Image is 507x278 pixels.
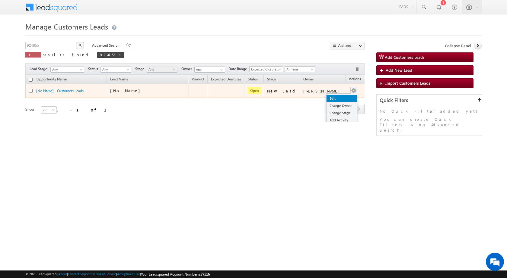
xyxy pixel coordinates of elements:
div: New Lead [267,88,297,94]
span: Lead Stage [30,66,49,72]
a: next [353,105,365,114]
a: Any [147,67,177,73]
img: Search [78,44,81,47]
a: Change Stage [327,109,357,117]
span: Owner [181,66,194,72]
a: Edit [327,95,357,102]
input: Check all records [29,78,33,82]
span: [No Name] [110,88,143,93]
a: Contact Support [68,272,92,276]
a: [No Name] - Customers Leads [36,89,84,93]
span: results found [43,52,91,57]
span: Advanced Search [92,43,121,48]
span: Opportunity Name [37,77,67,81]
a: Any [50,67,84,73]
span: Add Customers Leads [385,55,425,60]
a: Acceptable Use [117,272,140,276]
a: About [58,272,67,276]
span: prev [326,104,337,114]
span: 25 [41,107,57,113]
a: Add Activity [327,117,357,124]
a: 25 [41,106,57,114]
span: Date Range [228,66,249,72]
a: Stage [264,76,279,84]
p: No Quick Filter added yet! [380,108,479,114]
a: Any [100,67,131,73]
a: Expected Deal Size [208,76,244,84]
span: 924855 [100,52,115,57]
input: Type to Search [194,67,225,73]
span: 77516 [201,272,210,276]
textarea: Type your message and hit 'Enter' [8,56,110,180]
button: Actions [330,42,365,49]
span: Any [147,67,176,72]
span: Expected Deal Size [211,77,241,81]
span: Stage [135,66,147,72]
span: Owner [303,77,314,81]
span: Any [51,67,82,72]
span: Add New Lead [386,67,412,73]
span: Product [192,77,204,81]
div: Chat with us now [31,32,101,39]
div: Show [25,107,36,112]
span: next [353,104,365,114]
a: Show All Items [217,67,225,73]
em: Start Chat [82,186,110,194]
span: Lead Name [107,76,131,84]
p: You can create Quick Filters using Advanced Search. [380,117,479,133]
a: Expected Closure Date [249,66,283,72]
a: All Time [285,66,315,72]
span: Open [248,87,261,94]
div: Minimize live chat window [99,3,113,17]
span: Collapse Panel [445,43,471,48]
div: 1 - 1 of 1 [56,106,114,113]
a: Terms of Service [93,272,116,276]
a: prev [326,105,337,114]
div: [PERSON_NAME] [303,88,343,94]
span: Stage [267,77,276,81]
a: Change Owner [327,102,357,109]
span: Import Customers Leads [385,80,430,86]
span: All Time [285,67,314,72]
span: Your Leadsquared Account Number is [141,272,210,276]
span: Manage Customers Leads [25,22,108,31]
a: Status [245,76,261,84]
img: d_60004797649_company_0_60004797649 [10,32,25,39]
span: Any [101,67,129,72]
div: Quick Filters [377,95,482,106]
a: Opportunity Name [33,76,70,84]
span: Status [88,66,100,72]
span: © 2025 LeadSquared | | | | | [25,271,210,277]
span: Expected Closure Date [250,67,281,72]
span: 1 [28,52,38,57]
span: Actions [346,76,364,83]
